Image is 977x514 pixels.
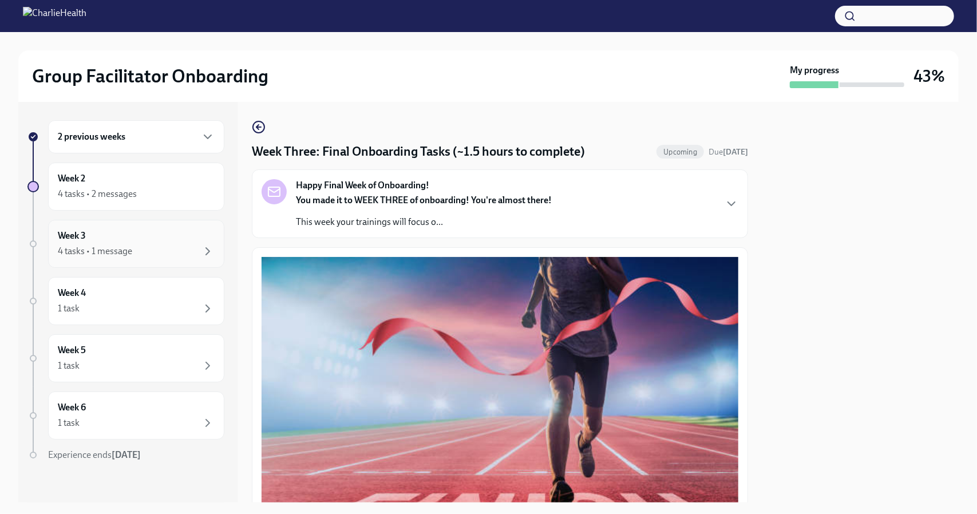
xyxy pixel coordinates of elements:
[27,163,224,211] a: Week 24 tasks • 2 messages
[656,148,704,156] span: Upcoming
[58,230,86,242] h6: Week 3
[58,131,125,143] h6: 2 previous weeks
[48,449,141,460] span: Experience ends
[709,147,748,157] span: September 6th, 2025 10:00
[58,417,80,429] div: 1 task
[58,172,85,185] h6: Week 2
[48,120,224,153] div: 2 previous weeks
[790,64,839,77] strong: My progress
[27,334,224,382] a: Week 51 task
[58,344,86,357] h6: Week 5
[296,179,429,192] strong: Happy Final Week of Onboarding!
[23,7,86,25] img: CharlieHealth
[27,277,224,325] a: Week 41 task
[112,449,141,460] strong: [DATE]
[58,188,137,200] div: 4 tasks • 2 messages
[58,245,132,258] div: 4 tasks • 1 message
[252,143,585,160] h4: Week Three: Final Onboarding Tasks (~1.5 hours to complete)
[296,195,552,205] strong: You made it to WEEK THREE of onboarding! You're almost there!
[709,147,748,157] span: Due
[27,392,224,440] a: Week 61 task
[913,66,945,86] h3: 43%
[27,220,224,268] a: Week 34 tasks • 1 message
[723,147,748,157] strong: [DATE]
[58,359,80,372] div: 1 task
[58,302,80,315] div: 1 task
[32,65,268,88] h2: Group Facilitator Onboarding
[58,401,86,414] h6: Week 6
[296,216,552,228] p: This week your trainings will focus o...
[58,287,86,299] h6: Week 4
